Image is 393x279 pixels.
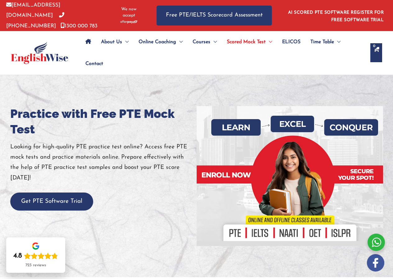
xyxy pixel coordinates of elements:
nav: Site Navigation: Main Menu [80,31,364,75]
img: Afterpay-Logo [120,20,137,24]
a: About UsMenu Toggle [96,31,134,53]
span: Menu Toggle [334,31,340,53]
a: Free PTE/IELTS Scorecard Assessment [157,6,272,25]
span: About Us [101,31,122,53]
span: ELICOS [282,31,300,53]
span: Online Coaching [139,31,176,53]
span: Menu Toggle [266,31,272,53]
button: Get PTE Software Trial [10,193,93,211]
div: 723 reviews [25,263,46,268]
a: AI SCORED PTE SOFTWARE REGISTER FOR FREE SOFTWARE TRIAL [288,10,384,22]
div: Rating: 4.8 out of 5 [13,252,58,260]
a: Contact [80,53,103,75]
span: Scored Mock Test [227,31,266,53]
span: Contact [85,53,103,75]
span: Time Table [310,31,334,53]
a: Online CoachingMenu Toggle [134,31,188,53]
a: [EMAIL_ADDRESS][DOMAIN_NAME] [6,2,60,18]
a: 1300 000 783 [61,23,98,29]
a: ELICOS [277,31,305,53]
aside: Header Widget 1 [284,5,387,26]
a: Time TableMenu Toggle [305,31,345,53]
a: View Shopping Cart, empty [370,43,382,62]
span: Menu Toggle [210,31,217,53]
span: Courses [193,31,210,53]
span: Menu Toggle [122,31,129,53]
div: 4.8 [13,252,22,260]
h1: Practice with Free PTE Mock Test [10,106,197,137]
span: We now accept [117,6,141,19]
a: Get PTE Software Trial [10,198,93,204]
a: [PHONE_NUMBER] [6,13,64,28]
p: Looking for high-quality PTE practice test online? Access free PTE mock tests and practice materi... [10,142,197,183]
img: white-facebook.png [367,254,384,272]
img: cropped-ew-logo [11,42,68,64]
a: CoursesMenu Toggle [188,31,222,53]
a: Scored Mock TestMenu Toggle [222,31,277,53]
span: Menu Toggle [176,31,183,53]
